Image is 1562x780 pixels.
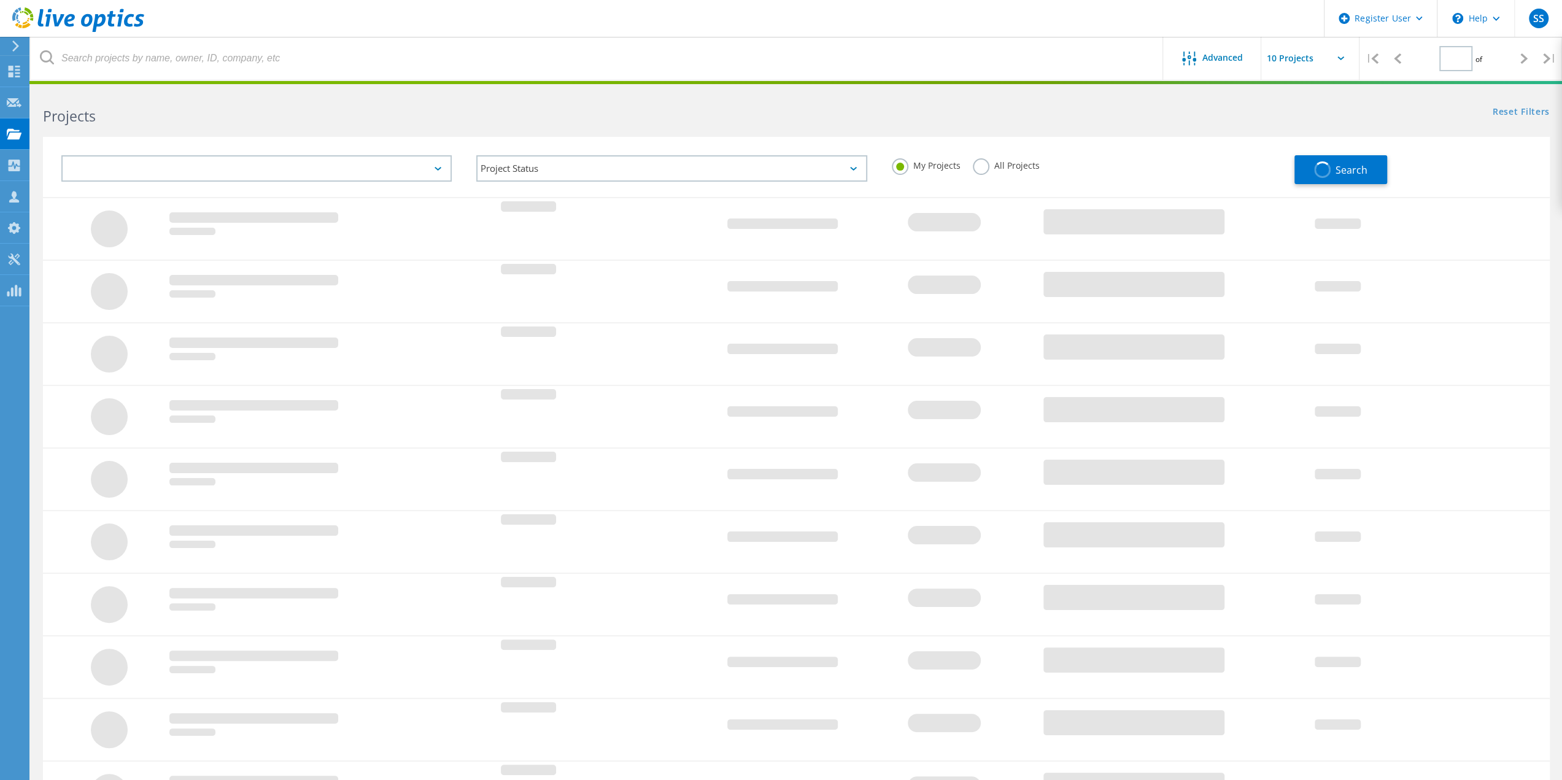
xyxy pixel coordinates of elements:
b: Projects [43,106,96,126]
svg: \n [1452,13,1463,24]
div: | [1537,37,1562,80]
a: Reset Filters [1493,107,1550,118]
button: Search [1294,155,1387,184]
span: SS [1533,14,1544,23]
a: Live Optics Dashboard [12,26,144,34]
div: | [1359,37,1385,80]
input: Search projects by name, owner, ID, company, etc [31,37,1164,80]
span: Search [1336,163,1367,177]
div: Project Status [476,155,867,182]
label: My Projects [892,158,961,170]
label: All Projects [973,158,1040,170]
span: Advanced [1202,53,1243,62]
span: of [1475,54,1482,64]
